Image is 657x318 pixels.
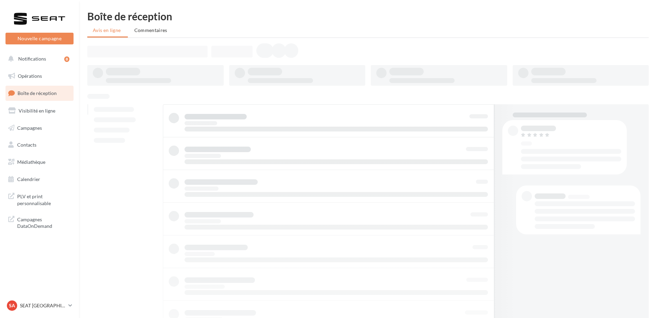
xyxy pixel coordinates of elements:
[4,155,75,169] a: Médiathèque
[64,56,69,62] div: 8
[9,302,15,309] span: SA
[5,299,74,312] a: SA SEAT [GEOGRAPHIC_DATA]
[17,142,36,148] span: Contacts
[17,159,45,165] span: Médiathèque
[17,176,40,182] span: Calendrier
[87,11,649,21] div: Boîte de réception
[5,33,74,44] button: Nouvelle campagne
[20,302,66,309] p: SEAT [GEOGRAPHIC_DATA]
[4,172,75,187] a: Calendrier
[17,215,71,230] span: Campagnes DataOnDemand
[18,90,57,96] span: Boîte de réception
[134,27,167,33] span: Commentaires
[4,52,72,66] button: Notifications 8
[19,108,55,114] span: Visibilité en ligne
[4,212,75,232] a: Campagnes DataOnDemand
[18,73,42,79] span: Opérations
[4,121,75,135] a: Campagnes
[4,138,75,152] a: Contacts
[18,56,46,62] span: Notifications
[17,125,42,130] span: Campagnes
[4,86,75,100] a: Boîte de réception
[4,69,75,83] a: Opérations
[4,189,75,209] a: PLV et print personnalisable
[17,192,71,206] span: PLV et print personnalisable
[4,104,75,118] a: Visibilité en ligne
